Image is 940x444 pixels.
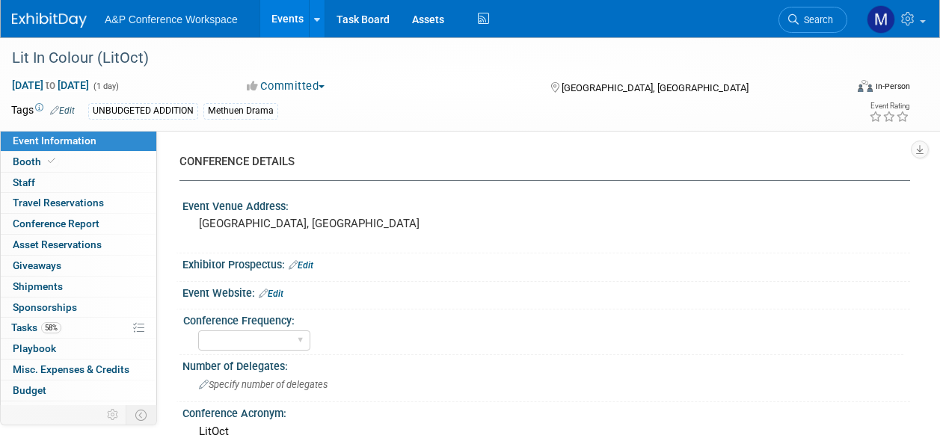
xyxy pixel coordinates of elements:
a: Search [778,7,847,33]
a: Edit [259,289,283,299]
span: Sponsorships [13,301,77,313]
a: Budget [1,380,156,401]
span: [GEOGRAPHIC_DATA], [GEOGRAPHIC_DATA] [562,82,749,93]
span: Specify number of delegates [199,379,328,390]
span: Misc. Expenses & Credits [13,363,129,375]
div: Lit In Colour (LitOct) [7,45,833,72]
div: In-Person [875,81,910,92]
span: Playbook [13,342,56,354]
div: UNBUDGETED ADDITION [88,103,198,119]
a: ROI, Objectives & ROO [1,401,156,422]
a: Sponsorships [1,297,156,318]
a: Tasks58% [1,318,156,338]
a: Staff [1,173,156,193]
a: Travel Reservations [1,193,156,213]
div: Number of Delegates: [182,355,910,374]
span: Tasks [11,321,61,333]
span: Shipments [13,280,63,292]
i: Booth reservation complete [48,157,55,165]
div: Event Venue Address: [182,195,910,214]
span: Asset Reservations [13,238,102,250]
a: Conference Report [1,214,156,234]
span: ROI, Objectives & ROO [13,405,113,417]
span: Event Information [13,135,96,147]
span: Search [799,14,833,25]
div: Event Format [779,78,910,100]
div: Conference Frequency: [183,309,903,328]
div: CONFERENCE DETAILS [179,154,899,170]
span: Booth [13,155,58,167]
img: Matt Hambridge [867,5,895,34]
img: Format-Inperson.png [858,80,873,92]
div: Exhibitor Prospectus: [182,253,910,273]
pre: [GEOGRAPHIC_DATA], [GEOGRAPHIC_DATA] [199,217,469,230]
span: Giveaways [13,259,61,271]
span: Budget [13,384,46,396]
td: Tags [11,102,75,120]
div: Event Rating [869,102,909,110]
a: Misc. Expenses & Credits [1,360,156,380]
a: Booth [1,152,156,172]
a: Shipments [1,277,156,297]
div: Conference Acronym: [182,402,910,421]
img: ExhibitDay [12,13,87,28]
button: Committed [242,78,331,94]
span: to [43,79,58,91]
a: Event Information [1,131,156,151]
a: Playbook [1,339,156,359]
span: 58% [41,322,61,333]
div: Event Website: [182,282,910,301]
span: (1 day) [92,81,119,91]
span: Conference Report [13,218,99,229]
td: Personalize Event Tab Strip [100,405,126,425]
a: Giveaways [1,256,156,276]
div: LitOct [194,420,899,443]
a: Edit [289,260,313,271]
a: Asset Reservations [1,235,156,255]
td: Toggle Event Tabs [126,405,157,425]
span: [DATE] [DATE] [11,78,90,92]
div: Methuen Drama [203,103,278,119]
span: A&P Conference Workspace [105,13,238,25]
a: Edit [50,105,75,116]
span: Travel Reservations [13,197,104,209]
span: Staff [13,176,35,188]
